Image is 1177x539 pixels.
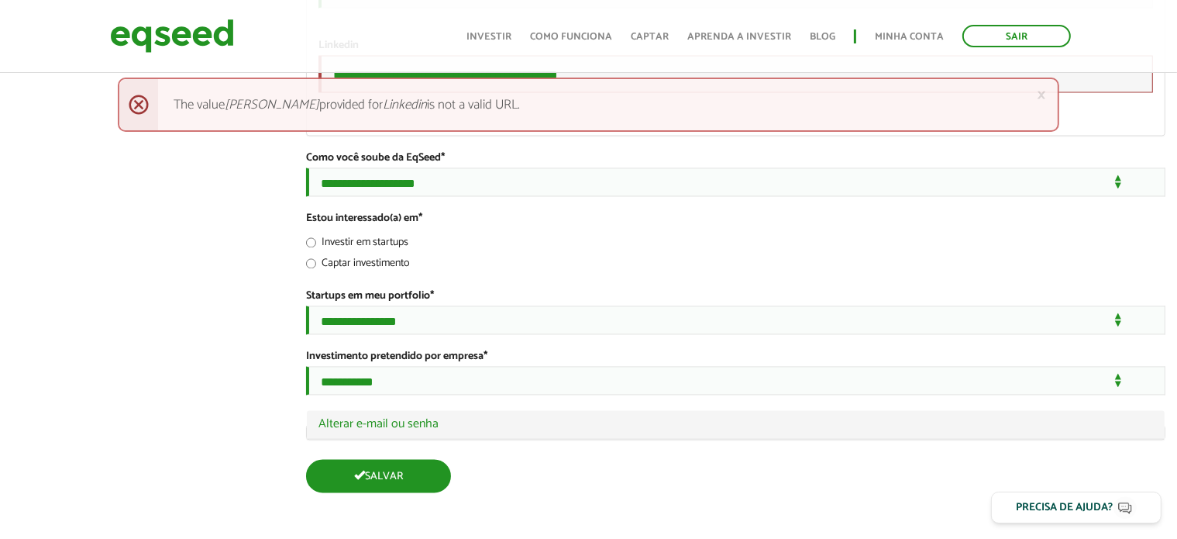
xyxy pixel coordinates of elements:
a: Sair [962,25,1071,47]
em: Linkedin [383,94,427,116]
input: Captar investimento [306,258,316,268]
a: Minha conta [875,32,944,42]
span: Este campo é obrigatório. [418,209,422,227]
a: Como funciona [530,32,612,42]
button: Salvar [306,459,451,492]
label: Investir em startups [306,237,408,253]
a: Aprenda a investir [687,32,791,42]
img: EqSeed [110,16,234,57]
label: Como você soube da EqSeed [306,153,445,164]
a: Alterar e-mail ou senha [318,418,1153,430]
a: × [1037,87,1046,103]
span: Este campo é obrigatório. [430,287,434,305]
a: Captar [631,32,669,42]
span: Este campo é obrigatório. [484,347,487,365]
div: The value provided for is not a valid URL. [118,78,1059,132]
label: Captar investimento [306,258,410,274]
span: Este campo é obrigatório. [441,149,445,167]
a: Investir [466,32,511,42]
input: Investir em startups [306,237,316,247]
em: [PERSON_NAME] [225,94,319,116]
label: Startups em meu portfolio [306,291,434,302]
label: Investimento pretendido por empresa [306,351,487,362]
label: Estou interessado(a) em [306,213,422,224]
a: Blog [810,32,835,42]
